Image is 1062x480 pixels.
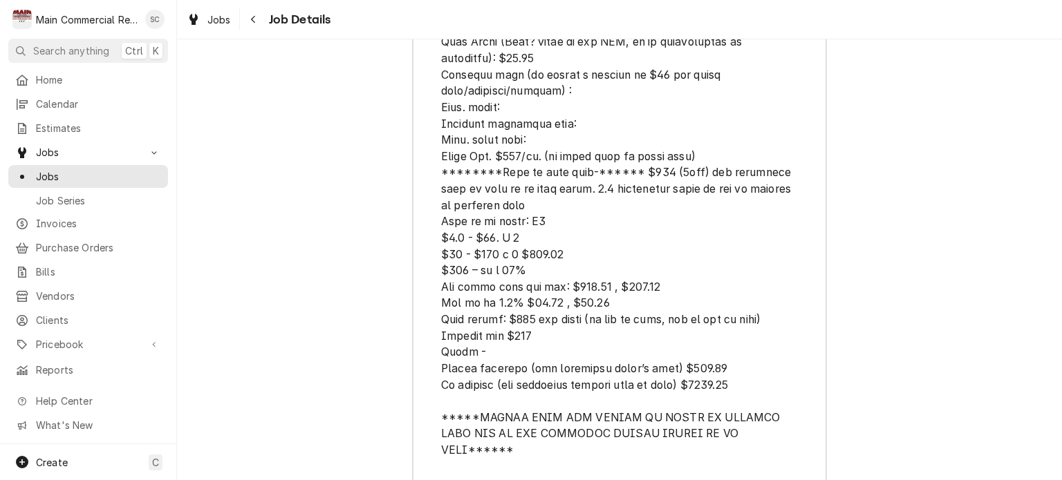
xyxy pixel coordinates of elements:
[8,358,168,381] a: Reports
[36,265,161,279] span: Bills
[8,117,168,140] a: Estimates
[8,189,168,212] a: Job Series
[145,10,165,29] div: Sharon Campbell's Avatar
[153,44,159,58] span: K
[8,390,168,412] a: Go to Help Center
[265,10,331,29] span: Job Details
[8,39,168,63] button: Search anythingCtrlK
[36,121,161,135] span: Estimates
[152,455,159,470] span: C
[181,8,236,31] a: Jobs
[12,10,32,29] div: M
[36,337,140,352] span: Pricebook
[8,260,168,283] a: Bills
[8,212,168,235] a: Invoices
[36,289,161,303] span: Vendors
[8,236,168,259] a: Purchase Orders
[36,169,161,184] span: Jobs
[8,414,168,436] a: Go to What's New
[145,10,165,29] div: SC
[36,457,68,468] span: Create
[36,97,161,111] span: Calendar
[36,394,160,408] span: Help Center
[8,93,168,115] a: Calendar
[8,165,168,188] a: Jobs
[33,44,109,58] span: Search anything
[36,193,161,208] span: Job Series
[8,141,168,164] a: Go to Jobs
[8,309,168,332] a: Clients
[36,216,161,231] span: Invoices
[36,145,140,160] span: Jobs
[243,8,265,30] button: Navigate back
[125,44,143,58] span: Ctrl
[8,285,168,307] a: Vendors
[36,240,161,255] span: Purchase Orders
[36,363,161,377] span: Reports
[36,313,161,327] span: Clients
[12,10,32,29] div: Main Commercial Refrigeration Service's Avatar
[207,12,231,27] span: Jobs
[36,12,138,27] div: Main Commercial Refrigeration Service
[8,333,168,356] a: Go to Pricebook
[36,73,161,87] span: Home
[36,418,160,432] span: What's New
[8,68,168,91] a: Home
